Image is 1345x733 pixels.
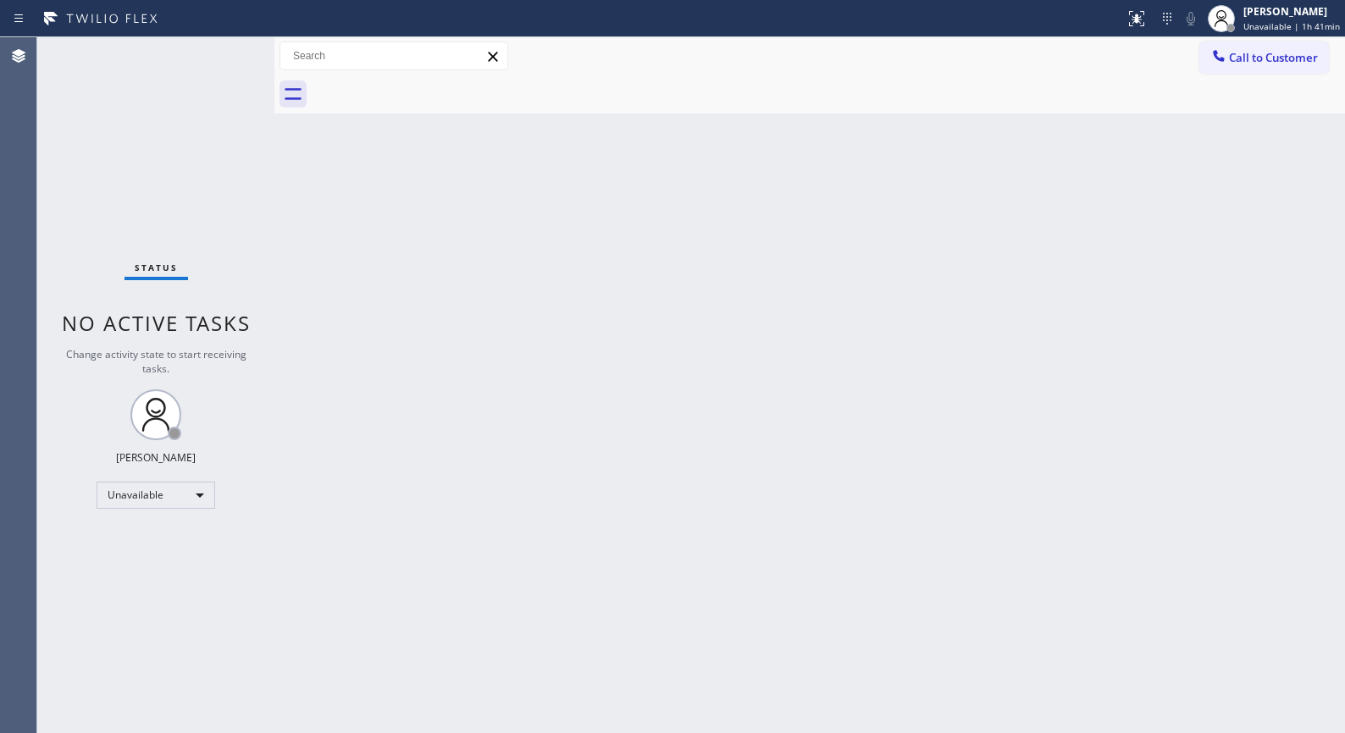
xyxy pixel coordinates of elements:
div: [PERSON_NAME] [116,450,196,465]
input: Search [280,42,507,69]
span: Change activity state to start receiving tasks. [66,347,246,376]
div: [PERSON_NAME] [1243,4,1340,19]
button: Mute [1179,7,1203,30]
button: Call to Customer [1199,41,1329,74]
span: Call to Customer [1229,50,1318,65]
div: Unavailable [97,482,215,509]
span: Status [135,262,178,273]
span: No active tasks [62,309,251,337]
span: Unavailable | 1h 41min [1243,20,1340,32]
